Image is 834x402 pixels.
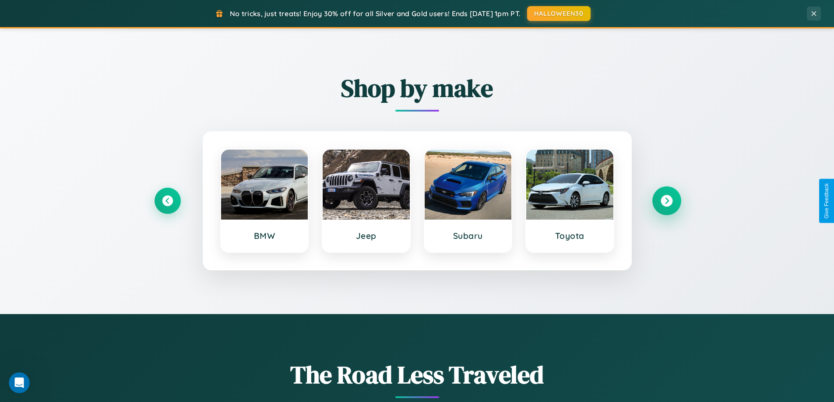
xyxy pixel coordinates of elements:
h3: Jeep [331,231,401,241]
iframe: Intercom live chat [9,372,30,393]
h3: BMW [230,231,299,241]
h1: The Road Less Traveled [155,358,680,392]
h3: Subaru [433,231,503,241]
button: HALLOWEEN30 [527,6,591,21]
span: No tricks, just treats! Enjoy 30% off for all Silver and Gold users! Ends [DATE] 1pm PT. [230,9,521,18]
div: Give Feedback [823,183,830,219]
h3: Toyota [535,231,605,241]
h2: Shop by make [155,71,680,105]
